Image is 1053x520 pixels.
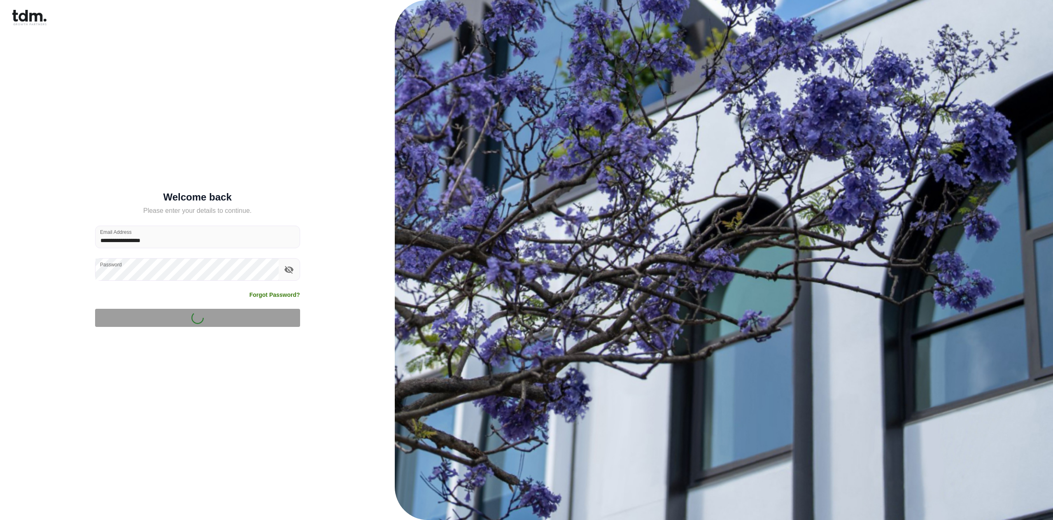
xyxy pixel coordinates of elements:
[282,263,296,277] button: toggle password visibility
[95,193,300,201] h5: Welcome back
[100,261,122,268] label: Password
[100,229,132,236] label: Email Address
[95,206,300,216] h5: Please enter your details to continue.
[249,291,300,299] a: Forgot Password?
